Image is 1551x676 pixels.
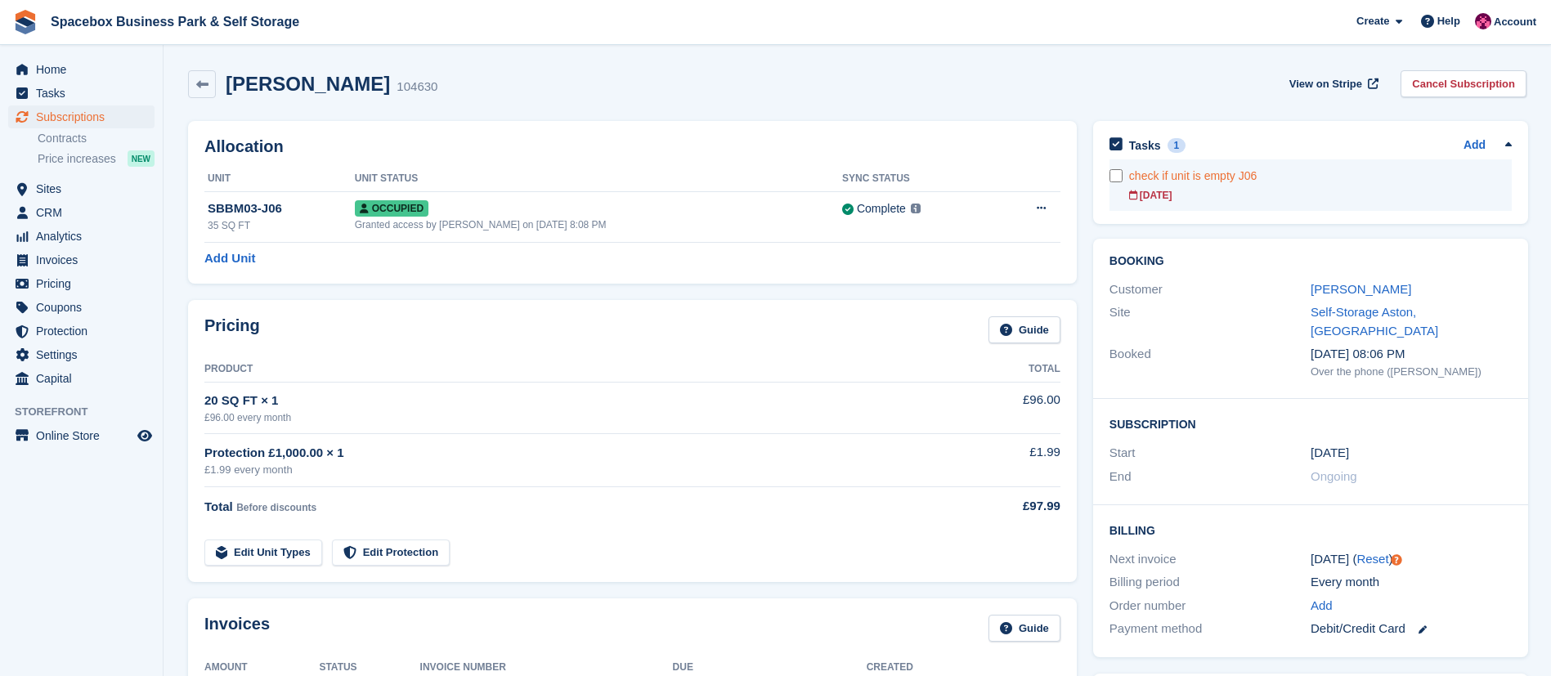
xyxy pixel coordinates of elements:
th: Unit [204,166,355,192]
a: Preview store [135,426,155,445]
div: 20 SQ FT × 1 [204,392,947,410]
a: Guide [988,615,1060,642]
img: Avishka Chauhan [1475,13,1491,29]
a: Guide [988,316,1060,343]
span: Occupied [355,200,428,217]
th: Unit Status [355,166,842,192]
span: Invoices [36,248,134,271]
a: menu [8,367,155,390]
a: Edit Protection [332,539,450,566]
span: Protection [36,320,134,342]
span: Settings [36,343,134,366]
span: Total [204,499,233,513]
div: £1.99 every month [204,462,947,478]
a: Spacebox Business Park & Self Storage [44,8,306,35]
div: Over the phone ([PERSON_NAME]) [1311,364,1512,380]
a: menu [8,82,155,105]
a: Self-Storage Aston, [GEOGRAPHIC_DATA] [1311,305,1438,338]
div: Start [1109,444,1311,463]
a: Contracts [38,131,155,146]
div: £97.99 [947,497,1060,516]
a: Add Unit [204,249,255,268]
span: Help [1437,13,1460,29]
h2: Billing [1109,522,1512,538]
span: Ongoing [1311,469,1357,483]
img: stora-icon-8386f47178a22dfd0bd8f6a31ec36ba5ce8667c1dd55bd0f319d3a0aa187defe.svg [13,10,38,34]
span: View on Stripe [1289,76,1362,92]
div: Customer [1109,280,1311,299]
span: Pricing [36,272,134,295]
div: Billing period [1109,573,1311,592]
div: £96.00 every month [204,410,947,425]
a: menu [8,248,155,271]
h2: [PERSON_NAME] [226,73,390,95]
a: [PERSON_NAME] [1311,282,1411,296]
div: Payment method [1109,620,1311,638]
div: NEW [128,150,155,167]
div: End [1109,468,1311,486]
a: menu [8,343,155,366]
h2: Subscription [1109,415,1512,432]
a: menu [8,201,155,224]
a: Add [1464,137,1486,155]
div: Booked [1109,345,1311,379]
a: Add [1311,597,1333,616]
td: £96.00 [947,382,1060,433]
time: 2025-08-29 00:00:00 UTC [1311,444,1349,463]
a: menu [8,272,155,295]
span: Tasks [36,82,134,105]
div: Complete [857,200,906,217]
a: menu [8,320,155,342]
td: £1.99 [947,434,1060,487]
a: menu [8,105,155,128]
a: Reset [1356,552,1388,566]
div: [DATE] [1129,188,1512,203]
div: 104630 [397,78,437,96]
h2: Allocation [204,137,1060,156]
a: check if unit is empty J06 [DATE] [1129,159,1512,211]
a: menu [8,177,155,200]
div: 1 [1168,138,1186,153]
div: Debit/Credit Card [1311,620,1512,638]
div: [DATE] 08:06 PM [1311,345,1512,364]
span: Storefront [15,404,163,420]
div: 35 SQ FT [208,218,355,233]
h2: Pricing [204,316,260,343]
div: Next invoice [1109,550,1311,569]
span: Capital [36,367,134,390]
span: Subscriptions [36,105,134,128]
a: View on Stripe [1283,70,1382,97]
span: Account [1494,14,1536,30]
th: Product [204,356,947,383]
span: Home [36,58,134,81]
span: Coupons [36,296,134,319]
span: Analytics [36,225,134,248]
th: Total [947,356,1060,383]
a: Edit Unit Types [204,539,322,566]
a: menu [8,424,155,447]
span: Price increases [38,151,116,167]
a: menu [8,225,155,248]
span: Sites [36,177,134,200]
h2: Invoices [204,615,270,642]
h2: Tasks [1129,138,1161,153]
span: CRM [36,201,134,224]
h2: Booking [1109,255,1512,268]
div: SBBM03-J06 [208,199,355,218]
span: Create [1356,13,1389,29]
a: Cancel Subscription [1401,70,1526,97]
span: Online Store [36,424,134,447]
a: Price increases NEW [38,150,155,168]
th: Sync Status [842,166,994,192]
a: menu [8,296,155,319]
div: Tooltip anchor [1389,553,1404,567]
img: icon-info-grey-7440780725fd019a000dd9b08b2336e03edf1995a4989e88bcd33f0948082b44.svg [911,204,921,213]
div: Site [1109,303,1311,340]
div: Protection £1,000.00 × 1 [204,444,947,463]
div: Granted access by [PERSON_NAME] on [DATE] 8:08 PM [355,217,842,232]
span: Before discounts [236,502,316,513]
div: [DATE] ( ) [1311,550,1512,569]
div: check if unit is empty J06 [1129,168,1512,185]
div: Order number [1109,597,1311,616]
a: menu [8,58,155,81]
